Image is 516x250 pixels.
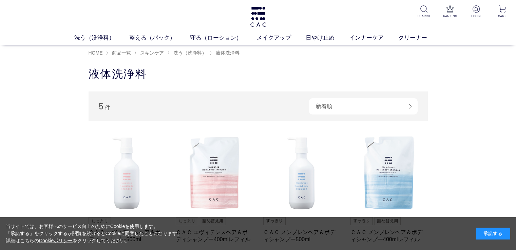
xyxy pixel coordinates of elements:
[398,34,442,42] a: クリーナー
[173,50,207,56] span: 洗う（洗浄料）
[249,7,267,27] img: logo
[39,238,73,243] a: Cookieポリシー
[468,5,484,19] a: LOGIN
[111,50,131,56] a: 商品一覧
[210,50,241,56] li: 〉
[442,5,458,19] a: RANKING
[129,34,190,42] a: 整える（パック）
[468,14,484,19] p: LOGIN
[416,5,432,19] a: SEARCH
[89,135,166,212] img: ＣＡＣ エヴィデンスヘア＆ボディシャンプー500ml
[140,50,164,56] span: スキンケア
[494,14,511,19] p: CART
[6,223,182,244] div: 当サイトでは、お客様へのサービス向上のためにCookieを使用します。 「承諾する」をクリックするか閲覧を続けるとCookieに同意したことになります。 詳細はこちらの をクリックしてください。
[99,101,103,111] span: 5
[494,5,511,19] a: CART
[89,50,103,56] a: HOME
[176,135,253,212] img: ＣＡＣ エヴィデンスヘア＆ボディシャンプー400mlレフィル
[105,105,110,110] span: 件
[350,135,428,212] img: ＣＡＣ メンブレンヘア＆ボディシャンプー400mlレフィル
[214,50,240,56] a: 液体洗浄料
[263,135,341,212] img: ＣＡＣ メンブレンヘア＆ボディシャンプー500ml
[216,50,240,56] span: 液体洗浄料
[134,50,166,56] li: 〉
[139,50,164,56] a: スキンケア
[89,67,428,81] h1: 液体洗浄料
[416,14,432,19] p: SEARCH
[349,34,398,42] a: インナーケア
[309,98,418,114] div: 新着順
[167,50,208,56] li: 〉
[306,34,349,42] a: 日やけ止め
[74,34,129,42] a: 洗う（洗浄料）
[476,228,510,239] div: 承諾する
[442,14,458,19] p: RANKING
[112,50,131,56] span: 商品一覧
[172,50,207,56] a: 洗う（洗浄料）
[256,34,306,42] a: メイクアップ
[190,34,256,42] a: 守る（ローション）
[106,50,133,56] li: 〉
